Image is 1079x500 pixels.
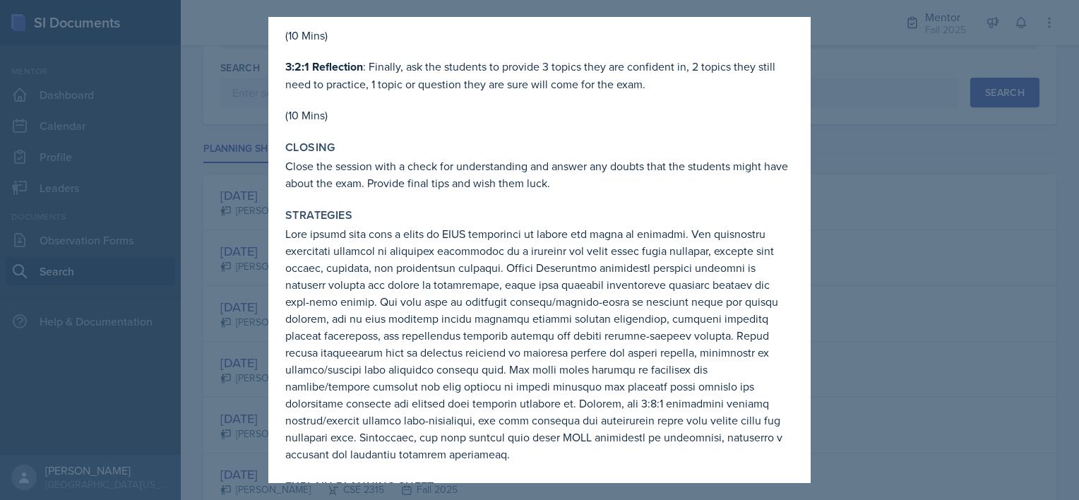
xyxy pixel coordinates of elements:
[285,58,794,93] p: : Finally, ask the students to provide 3 topics they are confident in, 2 topics they still need t...
[285,208,352,222] label: Strategies
[285,59,363,75] strong: 3:2:1 Reflection
[285,107,794,124] p: (10 Mins)
[285,225,794,463] p: Lore ipsumd sita cons a elits do EIUS temporinci ut labore etd magna al enimadmi. Ven quisnostru ...
[285,157,794,191] p: Close the session with a check for understanding and answer any doubts that the students might ha...
[285,480,434,494] label: Explain Planning Sheet
[285,27,794,44] p: (10 Mins)
[285,141,335,155] label: Closing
